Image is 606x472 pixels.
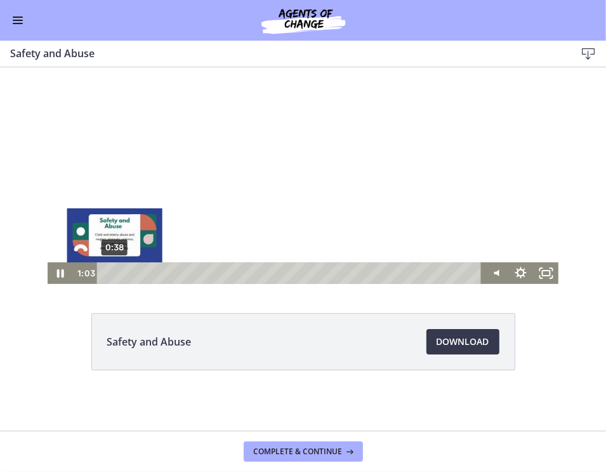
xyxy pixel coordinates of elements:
button: Complete & continue [244,442,363,462]
img: Agents of Change [227,5,379,36]
button: Mute [482,266,508,288]
button: Enable menu [10,13,25,28]
button: Pause [48,266,73,288]
a: Download [426,329,499,354]
h3: Safety and Abuse [10,46,555,61]
button: Fullscreen [533,266,558,288]
div: Playbar [107,266,476,288]
button: Show settings menu [508,266,533,288]
span: Safety and Abuse [107,334,192,349]
span: Complete & continue [254,447,343,457]
span: Download [437,334,489,349]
